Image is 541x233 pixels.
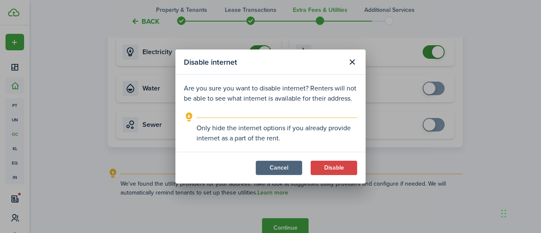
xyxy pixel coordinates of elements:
[197,123,357,143] explanation-description: Only hide the internet options if you already provide internet as a part of the rent.
[256,161,302,175] button: Cancel
[345,55,359,69] button: Close modal
[184,83,357,104] p: Are you sure you want to disable internet? Renters will not be able to see what internet is avail...
[501,201,506,226] div: Drag
[499,192,541,233] iframe: Chat Widget
[311,161,357,175] button: Disable
[184,54,343,70] modal-title: Disable internet
[184,112,194,122] i: outline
